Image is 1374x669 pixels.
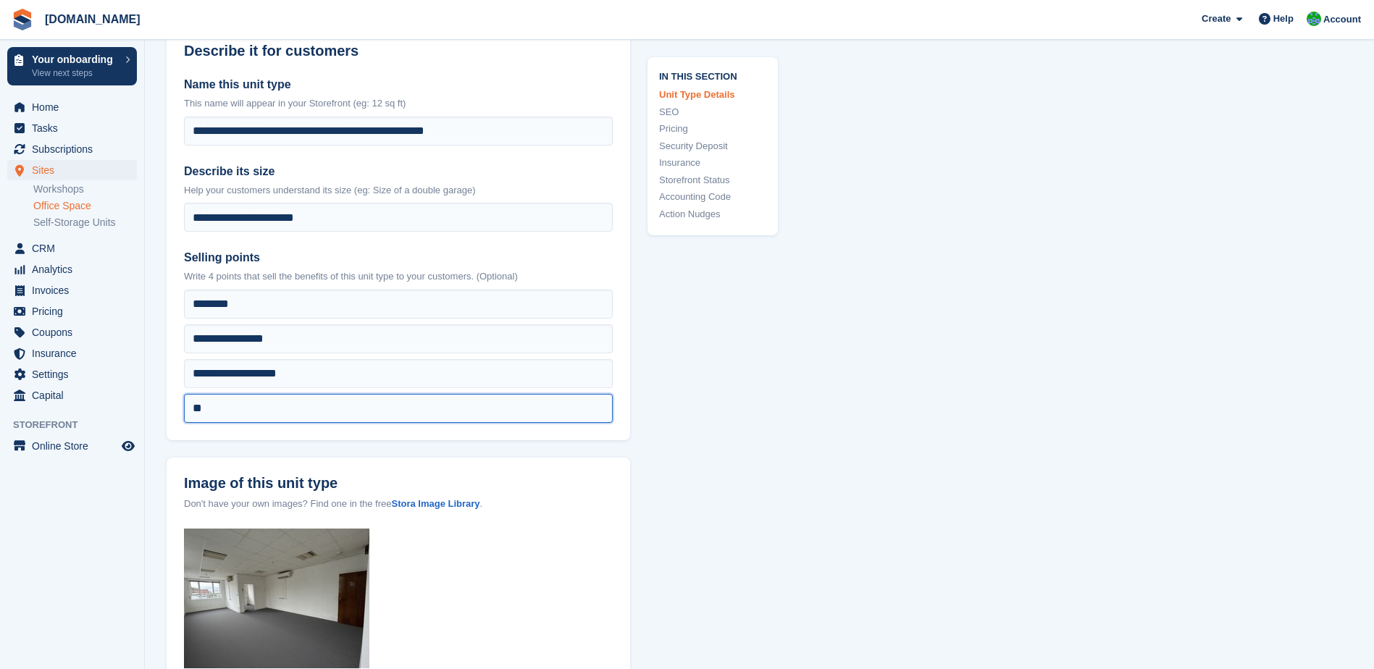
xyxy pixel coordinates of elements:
a: Storefront Status [659,172,766,187]
a: menu [7,364,137,384]
a: menu [7,322,137,342]
a: Accounting Code [659,190,766,204]
a: menu [7,280,137,300]
label: Selling points [184,249,613,266]
img: stora-icon-8386f47178a22dfd0bd8f6a31ec36ba5ce8667c1dd55bd0f319d3a0aa187defe.svg [12,9,33,30]
p: Help your customers understand its size (eg: Size of a double garage) [184,183,613,198]
a: Stora Image Library [391,498,479,509]
a: menu [7,118,137,138]
span: In this section [659,68,766,82]
a: Preview store [120,437,137,455]
span: Pricing [32,301,119,321]
p: Your onboarding [32,54,118,64]
a: Your onboarding View next steps [7,47,137,85]
span: Capital [32,385,119,405]
a: menu [7,385,137,405]
a: Pricing [659,122,766,136]
label: Image of this unit type [184,475,613,492]
img: Mark Bignell [1307,12,1321,26]
p: Write 4 points that sell the benefits of this unit type to your customers. (Optional) [184,269,613,284]
div: Don't have your own images? Find one in the free . [184,497,613,511]
span: Analytics [32,259,119,279]
span: Storefront [13,418,144,432]
span: Settings [32,364,119,384]
a: Insurance [659,156,766,170]
a: menu [7,301,137,321]
a: menu [7,343,137,363]
span: Create [1202,12,1231,26]
label: Describe its size [184,163,613,180]
a: Action Nudges [659,206,766,221]
p: View next steps [32,67,118,80]
a: menu [7,436,137,456]
a: menu [7,259,137,279]
span: Help [1273,12,1294,26]
span: Account [1323,12,1361,27]
span: Online Store [32,436,119,456]
a: Office Space [33,199,137,213]
a: Security Deposit [659,138,766,153]
a: menu [7,97,137,117]
a: [DOMAIN_NAME] [39,7,146,31]
p: This name will appear in your Storefront (eg: 12 sq ft) [184,96,613,111]
span: Home [32,97,119,117]
span: Tasks [32,118,119,138]
a: Unit Type Details [659,88,766,102]
span: Coupons [32,322,119,342]
a: Self-Storage Units [33,216,137,230]
a: SEO [659,104,766,119]
label: Name this unit type [184,76,613,93]
span: Subscriptions [32,139,119,159]
span: Invoices [32,280,119,300]
span: Sites [32,160,119,180]
span: Insurance [32,343,119,363]
a: Workshops [33,182,137,196]
span: CRM [32,238,119,258]
img: office%207.jpg [184,529,369,668]
a: menu [7,139,137,159]
a: menu [7,238,137,258]
a: menu [7,160,137,180]
h2: Describe it for customers [184,43,613,59]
